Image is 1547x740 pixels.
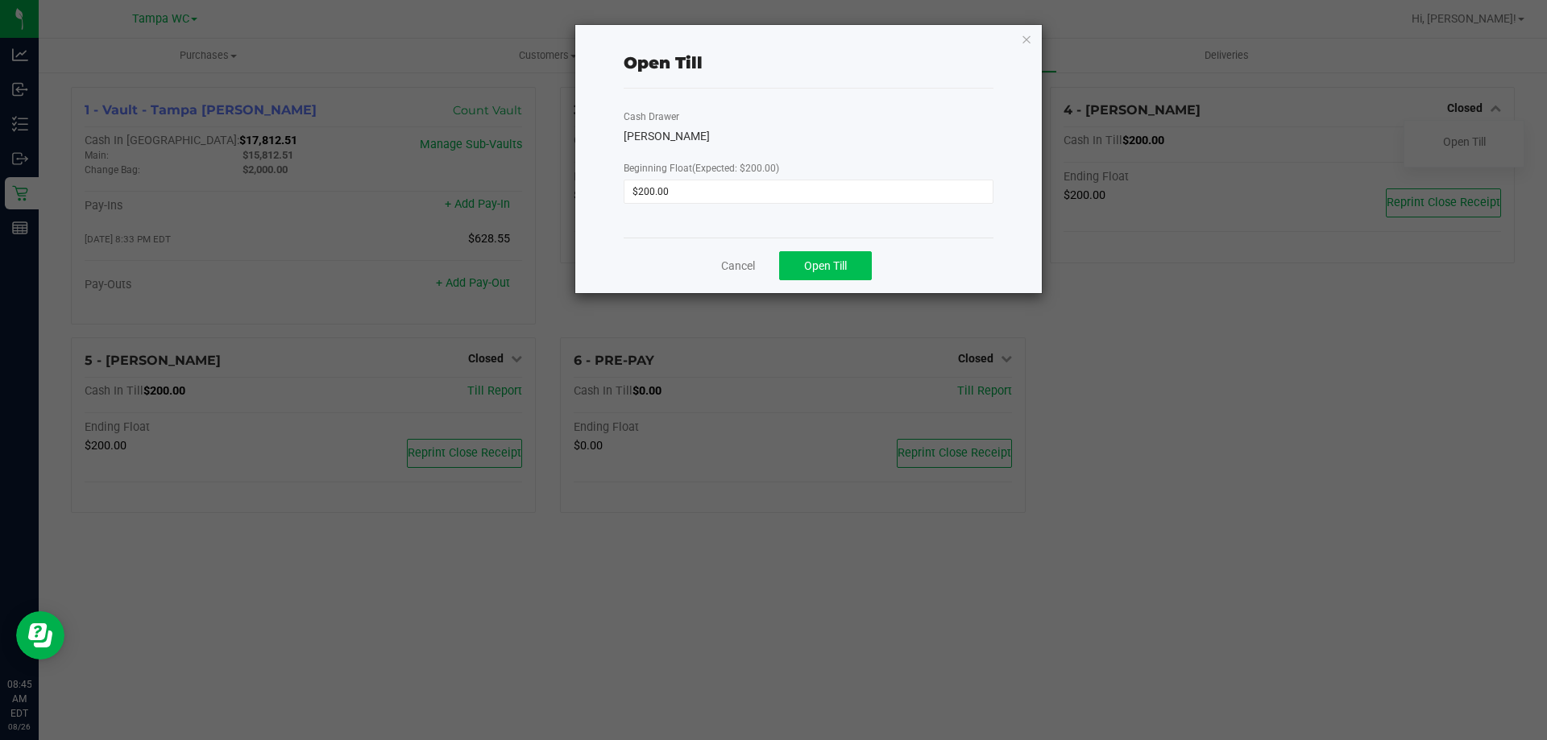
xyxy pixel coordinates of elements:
div: Open Till [624,51,703,75]
iframe: Resource center [16,611,64,659]
div: [PERSON_NAME] [624,128,993,145]
span: Beginning Float [624,163,779,174]
a: Cancel [721,258,755,275]
span: Open Till [804,259,847,272]
span: (Expected: $200.00) [692,163,779,174]
label: Cash Drawer [624,110,679,124]
button: Open Till [779,251,872,280]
